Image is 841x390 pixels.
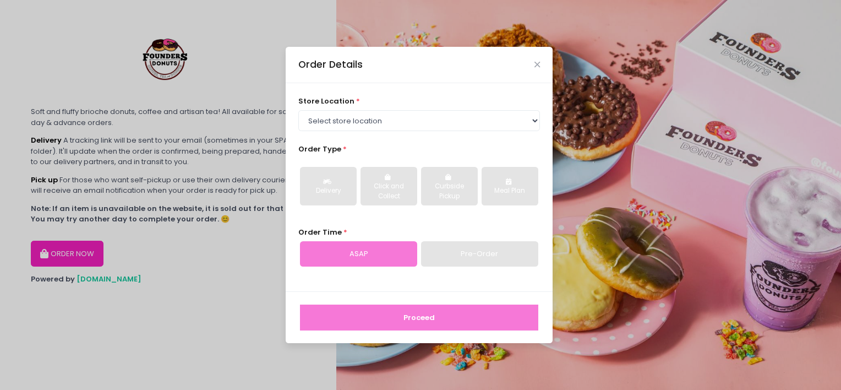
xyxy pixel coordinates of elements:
button: Meal Plan [482,167,538,205]
div: Delivery [308,186,349,196]
div: Order Details [298,57,363,72]
button: Click and Collect [361,167,417,205]
div: Click and Collect [368,182,409,201]
div: Meal Plan [489,186,531,196]
span: Order Type [298,144,341,154]
span: store location [298,96,354,106]
button: Proceed [300,305,538,331]
div: Curbside Pickup [429,182,470,201]
button: Curbside Pickup [421,167,478,205]
button: Delivery [300,167,357,205]
button: Close [534,62,540,67]
span: Order Time [298,227,342,237]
